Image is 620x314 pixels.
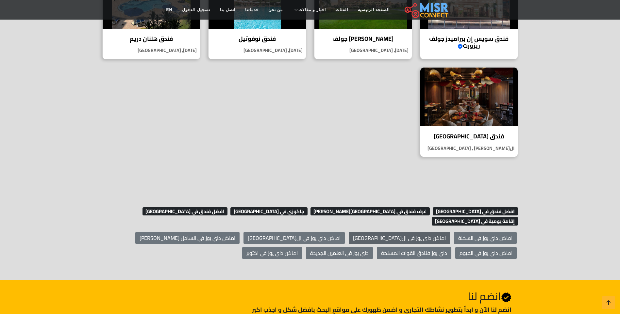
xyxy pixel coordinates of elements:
[416,67,522,157] a: فندق كراون بلازا فندق [GEOGRAPHIC_DATA] ال[PERSON_NAME] , [GEOGRAPHIC_DATA]
[245,290,511,303] h2: انضم لنا
[213,35,301,42] h4: فندق نوفوتيل
[263,4,288,16] a: من نحن
[135,232,240,244] a: اماكن داي يوز في الساحل [PERSON_NAME]
[243,232,345,244] a: اماكن داي يوز في ال[GEOGRAPHIC_DATA]
[240,4,263,16] a: خدماتنا
[108,35,195,42] h4: فندق هلنان دريم
[314,47,412,54] p: [DATE], [GEOGRAPHIC_DATA]
[215,4,240,16] a: اتصل بنا
[425,133,513,140] h4: فندق [GEOGRAPHIC_DATA]
[405,2,448,18] img: main.misr_connect
[319,35,407,42] h4: [PERSON_NAME] جولف
[309,206,430,216] a: غرف فندق في [GEOGRAPHIC_DATA][PERSON_NAME]
[455,247,517,259] a: اماكن داي يوز في الفيوم
[331,4,353,16] a: الفئات
[430,216,518,226] a: إقامة يومية في [GEOGRAPHIC_DATA]
[229,206,308,216] a: جاكوزي في [GEOGRAPHIC_DATA]
[432,217,518,226] span: إقامة يومية في [GEOGRAPHIC_DATA]
[306,247,373,259] a: داي يوز في العلمين الجديدة
[458,44,463,49] svg: Verified account
[431,206,518,216] a: افضل فندق في [GEOGRAPHIC_DATA]
[141,206,228,216] a: افضل فندق في [GEOGRAPHIC_DATA]
[103,47,200,54] p: [DATE], [GEOGRAPHIC_DATA]
[425,35,513,49] h4: فندق سويس إن بيراميدز جولف ريزورت
[209,47,306,54] p: [DATE], [GEOGRAPHIC_DATA]
[288,4,331,16] a: اخبار و مقالات
[433,207,518,216] span: افضل فندق في [GEOGRAPHIC_DATA]
[353,4,394,16] a: الصفحة الرئيسية
[377,247,451,259] a: داي يوز فنادق القوات المسلحة
[298,7,326,13] span: اخبار و مقالات
[420,145,518,152] p: ال[PERSON_NAME] , [GEOGRAPHIC_DATA]
[230,207,308,216] span: جاكوزي في [GEOGRAPHIC_DATA]
[420,68,518,126] img: فندق كراون بلازا
[242,247,302,259] a: اماكن داي يوز في اكتوبر
[454,232,517,244] a: اماكن داي يوز فى السخنة
[161,4,177,16] a: EN
[349,232,450,244] a: اماكن داى يوز فى ال[GEOGRAPHIC_DATA]
[310,207,430,216] span: غرف فندق في [GEOGRAPHIC_DATA][PERSON_NAME]
[501,292,511,303] svg: Verified account
[142,207,228,216] span: افضل فندق في [GEOGRAPHIC_DATA]
[177,4,215,16] a: تسجيل الدخول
